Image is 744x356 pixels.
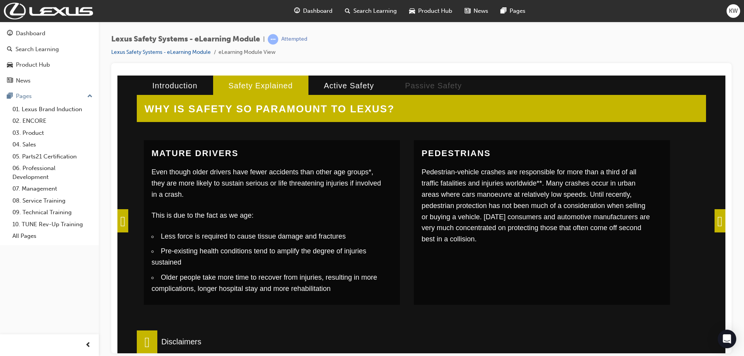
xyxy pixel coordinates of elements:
[16,60,50,69] div: Product Hub
[458,3,494,19] a: news-iconNews
[111,35,260,44] span: Lexus Safety Systems - eLearning Module
[303,7,332,15] span: Dashboard
[353,7,397,15] span: Search Learning
[9,139,96,151] a: 04. Sales
[7,30,13,37] span: guage-icon
[34,229,265,251] p: As a result, it is very important for older people to consider safety features and options when c...
[16,76,31,85] div: News
[15,45,59,54] div: Search Learning
[87,91,93,101] span: up-icon
[304,91,535,169] p: Pedestrian-vehicle crashes are responsible for more than a third of all traffic fatalities and in...
[7,77,13,84] span: news-icon
[34,196,265,219] li: Older people take more time to recover from injuries, resulting in more complications, longer hos...
[219,48,276,57] li: eLearning Module View
[34,170,265,193] li: Pre-existing health conditions tend to amplify the degree of injuries sustained
[9,103,96,115] a: 01. Lexus Brand Induction
[718,330,736,348] div: Open Intercom Messenger
[501,6,506,16] span: pages-icon
[9,115,96,127] a: 02. ENCORE
[9,162,96,183] a: 06. Professional Development
[111,49,211,55] a: Lexus Safety Systems - eLearning Module
[40,260,88,272] div: Disclaimers
[418,7,452,15] span: Product Hub
[403,3,458,19] a: car-iconProduct Hub
[494,3,532,19] a: pages-iconPages
[3,89,96,103] button: Pages
[9,230,96,242] a: All Pages
[3,26,96,41] a: Dashboard
[465,6,470,16] span: news-icon
[7,46,12,53] span: search-icon
[3,58,96,72] a: Product Hub
[34,134,265,146] p: This is due to the fact as we age:
[474,7,488,15] span: News
[4,3,93,19] img: Trak
[7,93,13,100] span: pages-icon
[729,7,738,15] span: KW
[9,218,96,230] a: 10. TUNE Rev-Up Training
[3,74,96,88] a: News
[19,19,285,48] h2: WHY IS SAFETY SO PARAMOUNT TO LEXUS?
[16,92,32,101] div: Pages
[7,62,13,69] span: car-icon
[85,341,91,350] span: prev-icon
[34,91,265,124] p: Even though older drivers have fewer accidents than other age groups*, they are more likely to su...
[510,7,525,15] span: Pages
[9,206,96,218] a: 09. Technical Training
[727,4,740,18] button: KW
[3,42,96,57] a: Search Learning
[304,72,535,84] h3: Pedestrians
[9,151,96,163] a: 05. Parts21 Certification
[345,6,350,16] span: search-icon
[3,25,96,89] button: DashboardSearch LearningProduct HubNews
[16,29,45,38] div: Dashboard
[34,155,265,167] li: Less force is required to cause tissue damage and fractures
[288,3,339,19] a: guage-iconDashboard
[34,72,265,84] h3: Mature Drivers
[9,183,96,195] a: 07. Management
[268,34,278,45] span: learningRecordVerb_ATTEMPT-icon
[281,36,307,43] div: Attempted
[9,127,96,139] a: 03. Product
[263,35,265,44] span: |
[409,6,415,16] span: car-icon
[294,6,300,16] span: guage-icon
[339,3,403,19] a: search-iconSearch Learning
[9,195,96,207] a: 08. Service Training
